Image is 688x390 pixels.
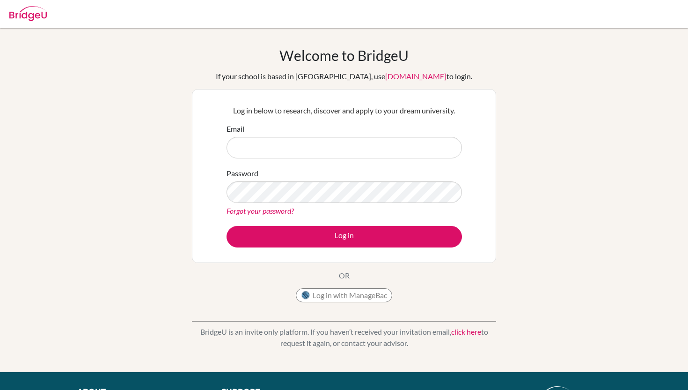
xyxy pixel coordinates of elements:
[227,226,462,247] button: Log in
[216,71,472,82] div: If your school is based in [GEOGRAPHIC_DATA], use to login.
[227,105,462,116] p: Log in below to research, discover and apply to your dream university.
[227,168,258,179] label: Password
[9,6,47,21] img: Bridge-U
[385,72,446,81] a: [DOMAIN_NAME]
[451,327,481,336] a: click here
[339,270,350,281] p: OR
[192,326,496,349] p: BridgeU is an invite only platform. If you haven’t received your invitation email, to request it ...
[296,288,392,302] button: Log in with ManageBac
[227,206,294,215] a: Forgot your password?
[227,123,244,135] label: Email
[279,47,409,64] h1: Welcome to BridgeU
